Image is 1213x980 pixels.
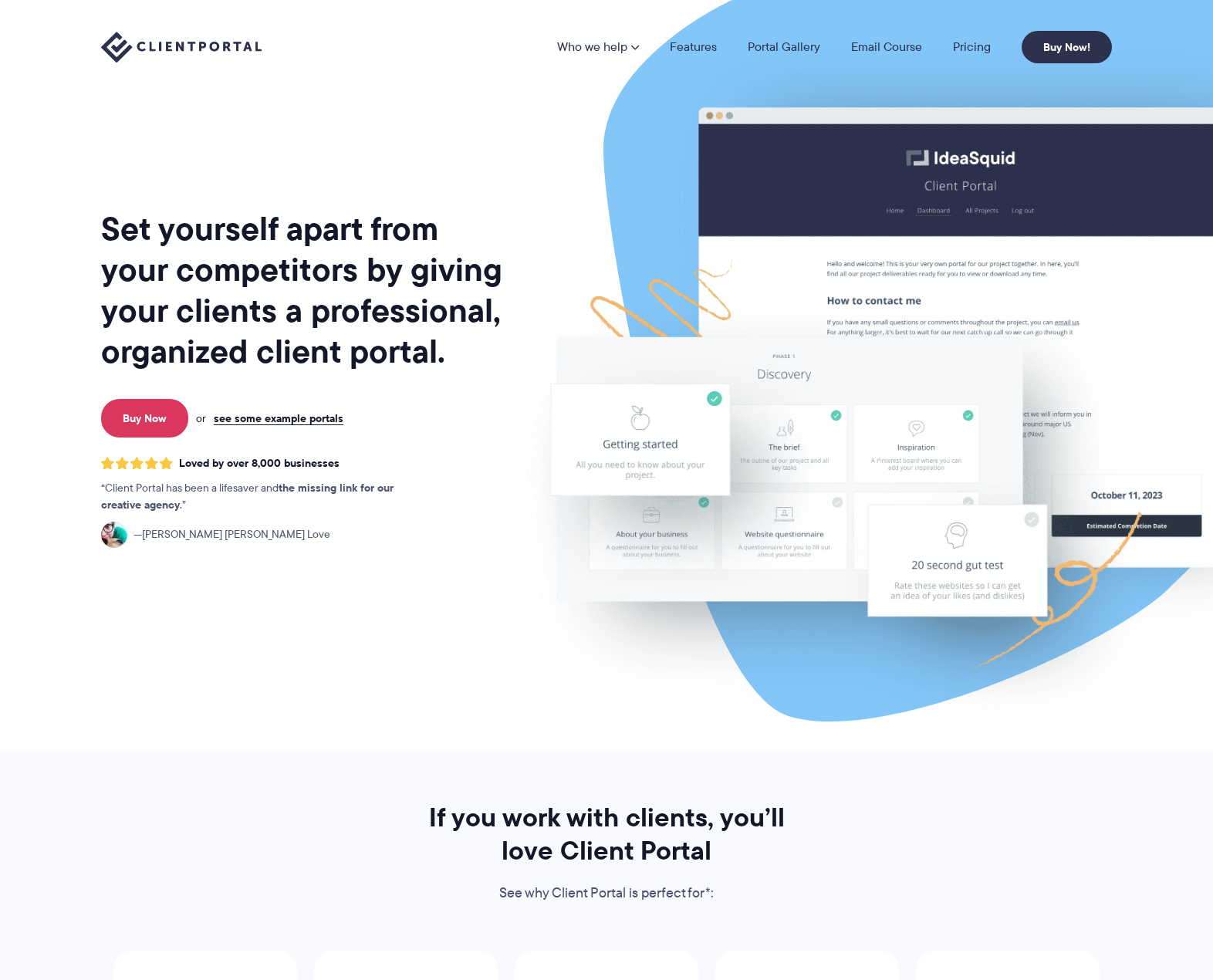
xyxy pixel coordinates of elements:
[179,457,340,470] span: Loved by over 8,000 businesses
[101,479,394,513] strong: the missing link for our creative agency
[407,882,806,905] p: See why Client Portal is perfect for*:
[670,41,717,53] a: Features
[1022,31,1112,63] a: Buy Now!
[748,41,820,53] a: Portal Gallery
[214,411,343,425] a: see some example portals
[407,801,806,867] h2: If you work with clients, you’ll love Client Portal
[101,399,188,438] a: Buy Now
[953,41,991,53] a: Pricing
[196,411,206,425] span: or
[133,526,330,543] span: [PERSON_NAME] [PERSON_NAME] Love
[851,41,922,53] a: Email Course
[101,480,425,514] p: Client Portal has been a lifesaver and .
[557,41,639,53] a: Who we help
[101,208,505,372] h1: Set yourself apart from your competitors by giving your clients a professional, organized client ...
